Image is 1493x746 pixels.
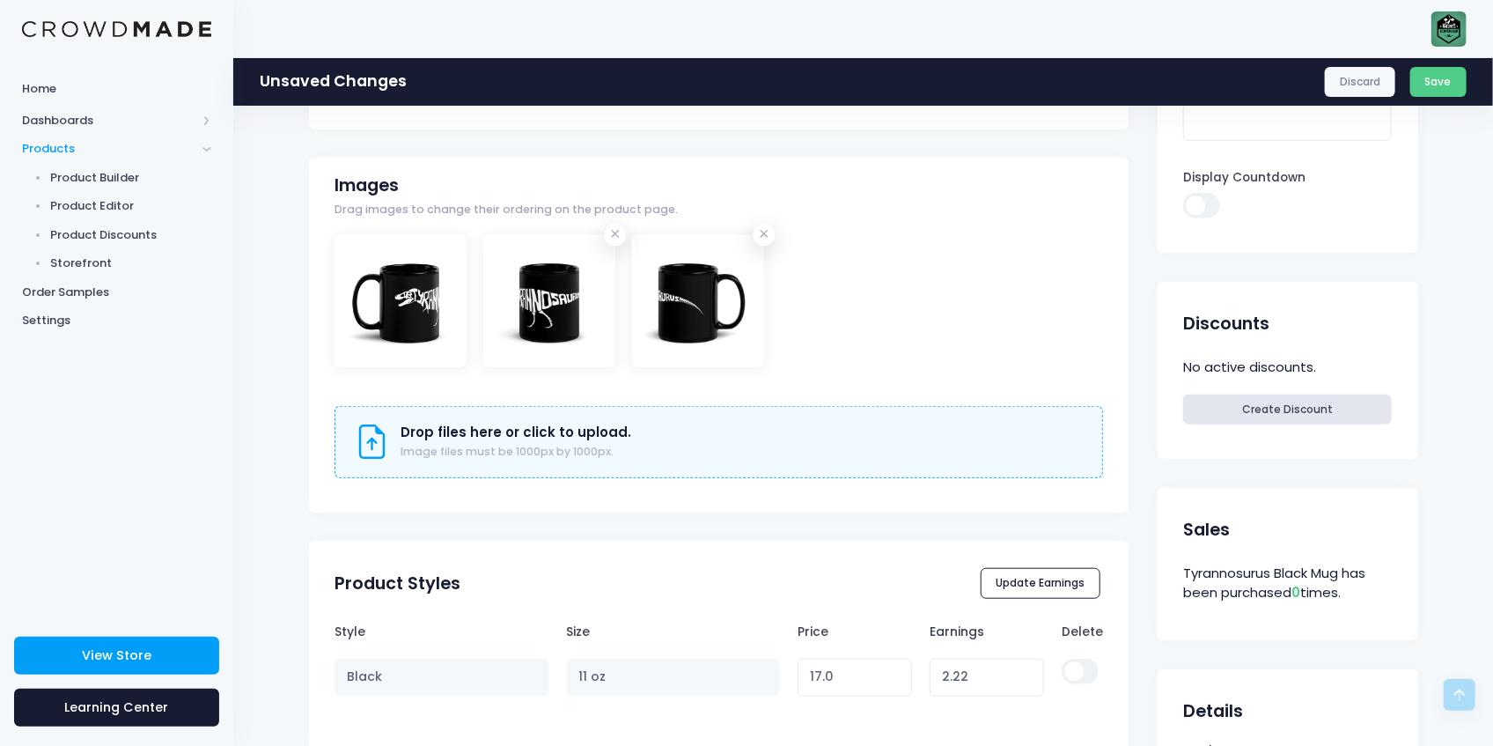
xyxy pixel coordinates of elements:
label: Display Countdown [1183,169,1305,187]
h2: Sales [1183,520,1230,540]
span: Drag images to change their ordering on the product page. [335,202,678,218]
span: View Store [82,646,151,664]
h2: Images [335,175,399,196]
span: 0 [1291,583,1300,602]
th: Earnings [921,614,1053,649]
div: No active discounts. [1183,355,1392,380]
h2: Details [1183,701,1243,721]
span: Products [22,140,196,158]
span: Product Editor [51,197,212,215]
h2: Discounts [1183,314,1269,334]
a: Learning Center [14,689,219,727]
th: Size [558,614,789,649]
span: Product Builder [51,169,212,187]
span: Home [22,80,211,98]
th: Style [335,614,558,649]
span: Settings [22,312,211,329]
a: Discard [1325,67,1396,97]
span: Image files must be 1000px by 1000px. [401,444,614,459]
h1: Unsaved Changes [260,72,407,91]
button: Save [1410,67,1467,97]
a: Create Discount [1183,395,1392,425]
h2: Product Styles [335,573,460,594]
h3: Drop files here or click to upload. [401,425,632,440]
span: Learning Center [65,698,169,716]
img: Logo [22,21,211,38]
button: Update Earnings [981,568,1100,598]
span: Dashboards [22,112,196,129]
img: User [1431,11,1467,47]
th: Price [789,614,921,649]
div: Tyrannosurus Black Mug has been purchased times. [1183,561,1392,606]
th: Delete [1053,614,1103,649]
span: Product Discounts [51,226,212,244]
span: Storefront [51,255,212,272]
span: Order Samples [22,284,211,301]
a: View Store [14,637,219,675]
